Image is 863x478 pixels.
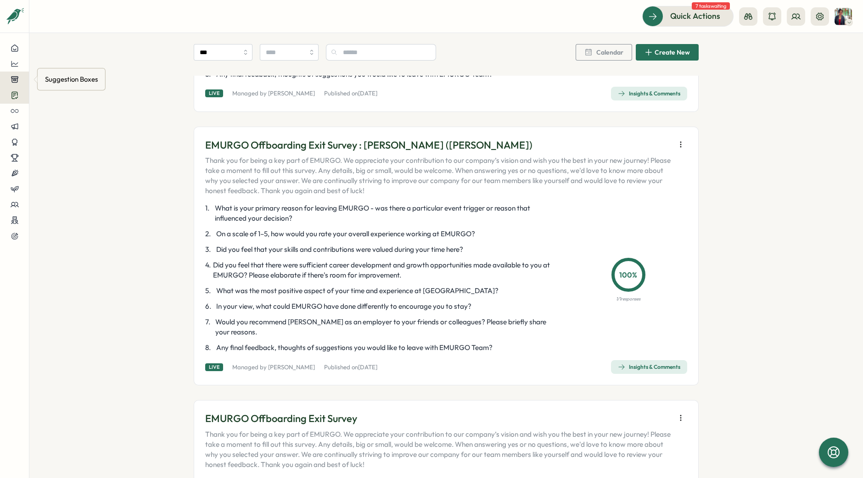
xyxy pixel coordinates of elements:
span: 1 . [205,203,213,223]
a: [PERSON_NAME] [268,89,315,97]
p: 100 % [614,269,643,280]
span: 5 . [205,286,214,296]
span: 8 . [205,343,214,353]
div: Live [205,363,223,371]
p: Published on [324,363,377,372]
span: Did you feel that there were sufficient career development and growth opportunities made availabl... [213,260,558,280]
p: 1 / 1 responses [616,295,640,303]
span: What is your primary reason for leaving EMURGO - was there a particular event trigger or reason t... [215,203,558,223]
span: 4 . [205,260,211,280]
p: Published on [324,89,377,98]
span: 2 . [205,229,214,239]
span: Quick Actions [670,10,720,22]
p: EMURGO Offboarding Exit Survey [205,411,671,426]
span: Create New [655,49,690,56]
p: Managed by [232,89,315,98]
span: 3 . [205,245,214,255]
span: [DATE] [358,363,377,371]
button: Create New [636,44,699,61]
div: Suggestion Boxes [43,72,100,86]
button: Insights & Comments [611,360,687,374]
span: On a scale of 1–5, how would you rate your overall experience working at EMURGO? [216,229,475,239]
div: Insights & Comments [618,363,680,371]
button: Quick Actions [642,6,734,26]
span: [DATE] [358,89,377,97]
span: 6 . [205,301,214,311]
span: 7 . [205,317,213,337]
span: What was the most positive aspect of your time and experience at [GEOGRAPHIC_DATA]? [216,286,499,296]
button: Calendar [576,44,632,61]
span: Calendar [596,49,623,56]
span: In your view, what could EMURGO have done differently to encourage you to stay? [216,301,471,311]
span: Any final feedback, thoughts of suggestions you would like to leave with EMURGO Team? [216,343,493,353]
span: Did you feel that your skills and contributions were valued during your time here? [216,245,463,255]
div: Live [205,89,223,97]
p: EMURGO Offboarding Exit Survey : [PERSON_NAME] ([PERSON_NAME]) [205,138,671,152]
button: Insights & Comments [611,87,687,100]
a: [PERSON_NAME] [268,363,315,371]
span: 7 tasks waiting [692,2,730,10]
div: Insights & Comments [618,90,680,97]
p: Thank you for being a key part of EMURGO. We appreciate your contribution to our company’s vision... [205,156,671,196]
span: Would you recommend [PERSON_NAME] as an employer to your friends or colleagues? Please briefly sh... [215,317,558,337]
p: Thank you for being a key part of EMURGO. We appreciate your contribution to our company’s vision... [205,429,671,470]
img: Caroline GOH [835,8,852,25]
p: Managed by [232,363,315,372]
